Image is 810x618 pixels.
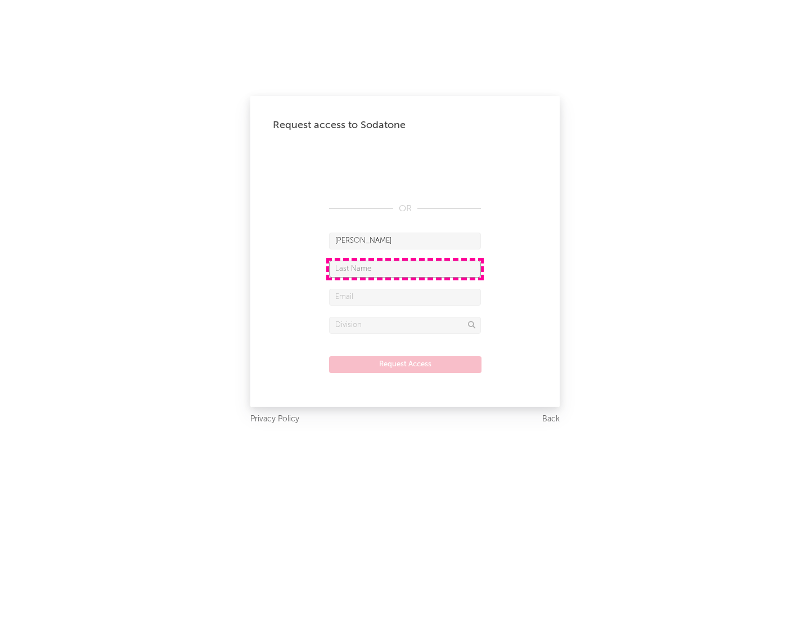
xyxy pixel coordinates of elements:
div: Request access to Sodatone [273,119,537,132]
a: Privacy Policy [250,412,299,426]
a: Back [542,412,560,426]
div: OR [329,202,481,216]
input: Division [329,317,481,334]
input: First Name [329,233,481,249]
button: Request Access [329,356,481,373]
input: Email [329,289,481,306]
input: Last Name [329,261,481,278]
